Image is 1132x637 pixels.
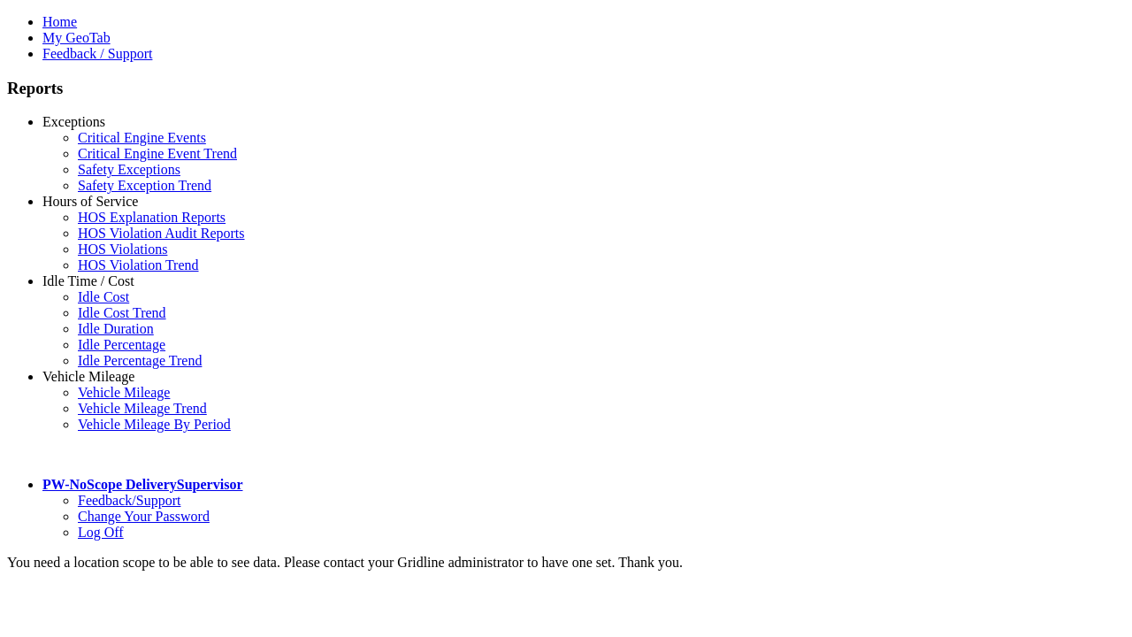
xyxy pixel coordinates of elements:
[78,321,154,336] a: Idle Duration
[78,162,180,177] a: Safety Exceptions
[78,130,206,145] a: Critical Engine Events
[78,242,167,257] a: HOS Violations
[78,385,170,400] a: Vehicle Mileage
[78,257,199,272] a: HOS Violation Trend
[78,401,207,416] a: Vehicle Mileage Trend
[78,289,129,304] a: Idle Cost
[78,493,180,508] a: Feedback/Support
[78,226,245,241] a: HOS Violation Audit Reports
[7,79,1125,98] h3: Reports
[42,14,77,29] a: Home
[78,353,202,368] a: Idle Percentage Trend
[78,305,166,320] a: Idle Cost Trend
[42,194,138,209] a: Hours of Service
[42,477,242,492] a: PW-NoScope DeliverySupervisor
[42,46,152,61] a: Feedback / Support
[78,525,124,540] a: Log Off
[7,555,1125,571] div: You need a location scope to be able to see data. Please contact your Gridline administrator to h...
[78,417,231,432] a: Vehicle Mileage By Period
[78,178,211,193] a: Safety Exception Trend
[42,30,111,45] a: My GeoTab
[42,114,105,129] a: Exceptions
[42,273,134,288] a: Idle Time / Cost
[78,146,237,161] a: Critical Engine Event Trend
[42,369,134,384] a: Vehicle Mileage
[78,509,210,524] a: Change Your Password
[78,337,165,352] a: Idle Percentage
[78,210,226,225] a: HOS Explanation Reports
